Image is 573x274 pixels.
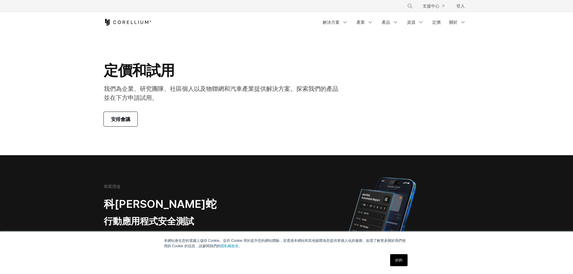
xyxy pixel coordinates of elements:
font: 關於 [449,20,457,25]
font: 解決方案 [323,20,340,25]
div: 導航選單 [319,17,470,28]
font: 登入 [456,3,465,8]
font: 定價 [432,20,441,25]
font: 安排會議 [111,116,130,122]
font: 產品 [382,20,390,25]
font: 定價和試用 [104,61,174,79]
a: 好的 [390,254,408,266]
font: 支援中心 [423,3,439,8]
font: 我們為企業、研究團隊、社區個人以及物聯網和汽車產業提供解決方案。探索我們的產品並在下方申請試用。 [104,85,338,101]
a: 安排會議 [104,112,137,126]
font: 本網站會在您的電腦上儲存 Cookie。這些 Cookie 用於提升您的網站體驗，並透過本網站和其他媒體為您提供更個人化的服務。如需了解更多關於我們使用的 Cookie 的信息，請參閱我們的 [164,239,406,248]
font: 科[PERSON_NAME]蛇 [104,197,217,211]
font: 產業 [356,20,365,25]
a: 科雷利姆之家 [104,19,152,26]
font: 資源 [407,20,415,25]
font: 好的 [395,258,402,262]
a: 隱私權政策。 [220,244,242,248]
div: 導航選單 [400,1,470,11]
button: 搜尋 [405,1,415,11]
font: 行動應用程式安全測試 [104,216,194,226]
font: 商業用途 [104,184,121,189]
